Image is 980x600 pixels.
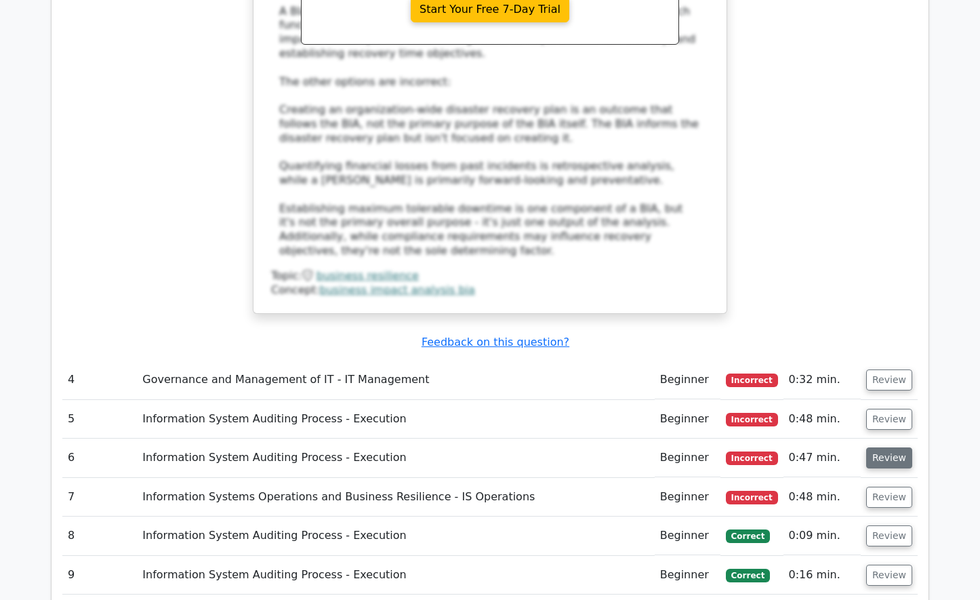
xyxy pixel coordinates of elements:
div: Concept: [271,283,709,298]
td: Beginner [655,517,720,555]
td: 0:48 min. [783,478,861,517]
td: 0:47 min. [783,439,861,477]
td: 7 [62,478,137,517]
td: 0:16 min. [783,556,861,595]
td: Governance and Management of IT - IT Management [137,361,654,399]
td: 9 [62,556,137,595]
td: Beginner [655,400,720,439]
div: Topic: [271,269,709,283]
span: Correct [726,529,770,543]
button: Review [866,565,912,586]
button: Review [866,447,912,468]
td: Information System Auditing Process - Execution [137,439,654,477]
span: Incorrect [726,491,778,504]
button: Review [866,369,912,391]
button: Review [866,525,912,546]
td: Beginner [655,439,720,477]
td: 0:32 min. [783,361,861,399]
td: 6 [62,439,137,477]
span: Incorrect [726,374,778,387]
td: Information System Auditing Process - Execution [137,517,654,555]
a: business resilience [317,269,419,282]
td: 5 [62,400,137,439]
td: Information Systems Operations and Business Resilience - IS Operations [137,478,654,517]
td: Information System Auditing Process - Execution [137,400,654,439]
td: Beginner [655,361,720,399]
td: Beginner [655,556,720,595]
td: 4 [62,361,137,399]
td: 0:48 min. [783,400,861,439]
td: Beginner [655,478,720,517]
button: Review [866,409,912,430]
span: Incorrect [726,413,778,426]
td: 8 [62,517,137,555]
button: Review [866,487,912,508]
span: Correct [726,569,770,582]
td: 0:09 min. [783,517,861,555]
span: Incorrect [726,452,778,465]
a: business impact analysis bia [320,283,475,296]
td: Information System Auditing Process - Execution [137,556,654,595]
a: Feedback on this question? [422,336,569,348]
